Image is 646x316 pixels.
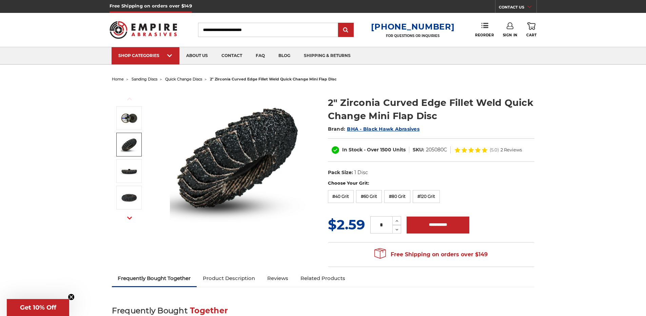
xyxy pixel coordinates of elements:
[190,306,228,315] span: Together
[165,77,202,81] a: quick change discs
[210,77,337,81] span: 2" zirconia curved edge fillet weld quick change mini flap disc
[112,77,124,81] a: home
[170,89,306,225] img: BHA 2 inch mini curved edge quick change flap discs
[261,271,294,286] a: Reviews
[297,47,357,64] a: shipping & returns
[475,33,494,37] span: Reorder
[121,92,138,106] button: Previous
[294,271,351,286] a: Related Products
[475,22,494,37] a: Reorder
[328,169,353,176] dt: Pack Size:
[197,271,261,286] a: Product Description
[121,110,138,127] img: BHA 2 inch mini curved edge quick change flap discs
[112,271,197,286] a: Frequently Bought Together
[380,147,391,153] span: 1500
[121,189,138,206] img: quick change flapper disc with rounded edge
[112,306,188,315] span: Frequently Bought
[328,216,365,233] span: $2.59
[499,3,536,13] a: CONTACT US
[121,163,138,180] img: 2" roloc fillet weld flap disc
[249,47,272,64] a: faq
[526,22,536,37] a: Cart
[215,47,249,64] a: contact
[272,47,297,64] a: blog
[110,17,177,43] img: Empire Abrasives
[7,299,69,316] div: Get 10% OffClose teaser
[118,53,173,58] div: SHOP CATEGORIES
[371,22,454,32] a: [PHONE_NUMBER]
[490,148,499,152] span: (5.0)
[342,147,363,153] span: In Stock
[328,126,346,132] span: Brand:
[328,180,534,187] label: Choose Your Grit:
[364,147,379,153] span: - Over
[121,211,138,225] button: Next
[347,126,419,132] a: BHA - Black Hawk Abrasives
[371,34,454,38] p: FOR QUESTIONS OR INQUIRIES
[328,96,534,123] h1: 2" Zirconia Curved Edge Fillet Weld Quick Change Mini Flap Disc
[121,136,138,153] img: die grinder fillet weld flap disc
[503,33,517,37] span: Sign In
[354,169,368,176] dd: 1 Disc
[68,294,75,300] button: Close teaser
[393,147,406,153] span: Units
[179,47,215,64] a: about us
[339,23,353,37] input: Submit
[374,248,488,261] span: Free Shipping on orders over $149
[526,33,536,37] span: Cart
[413,146,424,153] dt: SKU:
[426,146,447,153] dd: 205080C
[20,304,56,311] span: Get 10% Off
[132,77,157,81] a: sanding discs
[501,148,522,152] span: 2 Reviews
